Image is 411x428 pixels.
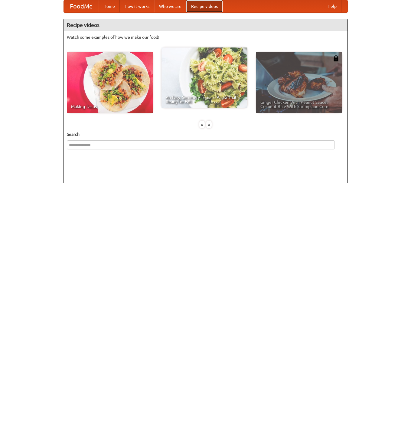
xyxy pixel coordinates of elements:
div: « [199,121,205,128]
span: An Easy, Summery Tomato Pasta That's Ready for Fall [166,95,243,104]
a: FoodMe [64,0,99,12]
span: Making Tacos [71,104,148,109]
div: » [206,121,212,128]
h5: Search [67,131,344,137]
p: Watch some examples of how we make our food! [67,34,344,40]
a: Who we are [154,0,186,12]
a: Recipe videos [186,0,223,12]
a: Home [99,0,120,12]
a: How it works [120,0,154,12]
a: Help [323,0,341,12]
h4: Recipe videos [64,19,347,31]
a: Making Tacos [67,52,153,113]
a: An Easy, Summery Tomato Pasta That's Ready for Fall [161,47,247,108]
img: 483408.png [333,55,339,61]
